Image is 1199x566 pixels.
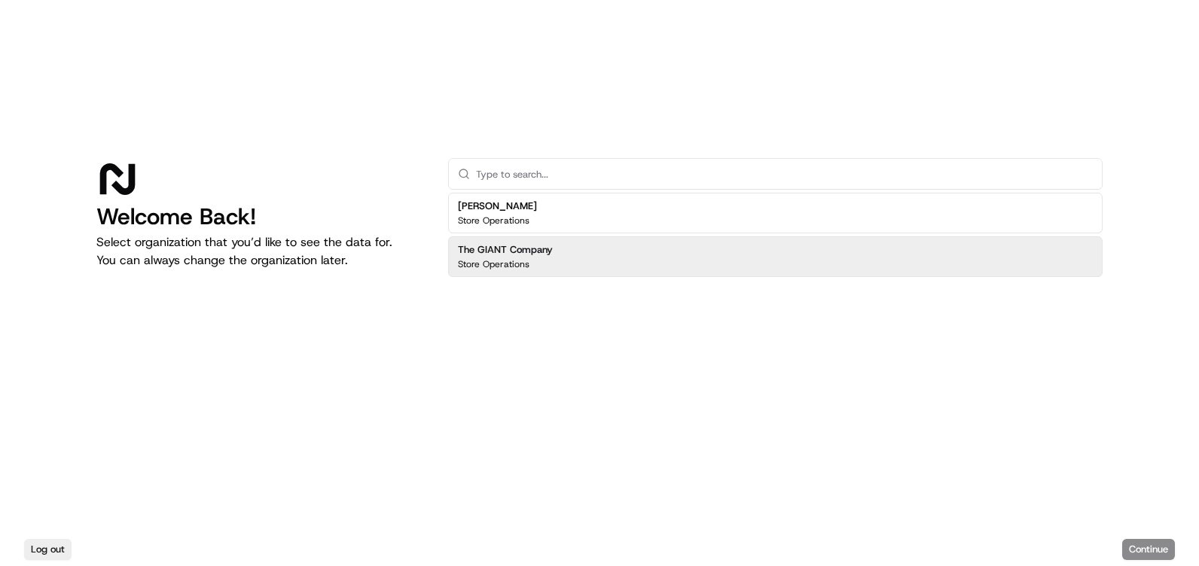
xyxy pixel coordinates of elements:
[448,190,1103,280] div: Suggestions
[458,199,537,213] h2: [PERSON_NAME]
[458,215,529,227] p: Store Operations
[96,203,424,230] h1: Welcome Back!
[476,159,1093,189] input: Type to search...
[458,243,553,257] h2: The GIANT Company
[458,258,529,270] p: Store Operations
[96,233,424,269] p: Select organization that you’d like to see the data for. You can always change the organization l...
[24,539,72,560] button: Log out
